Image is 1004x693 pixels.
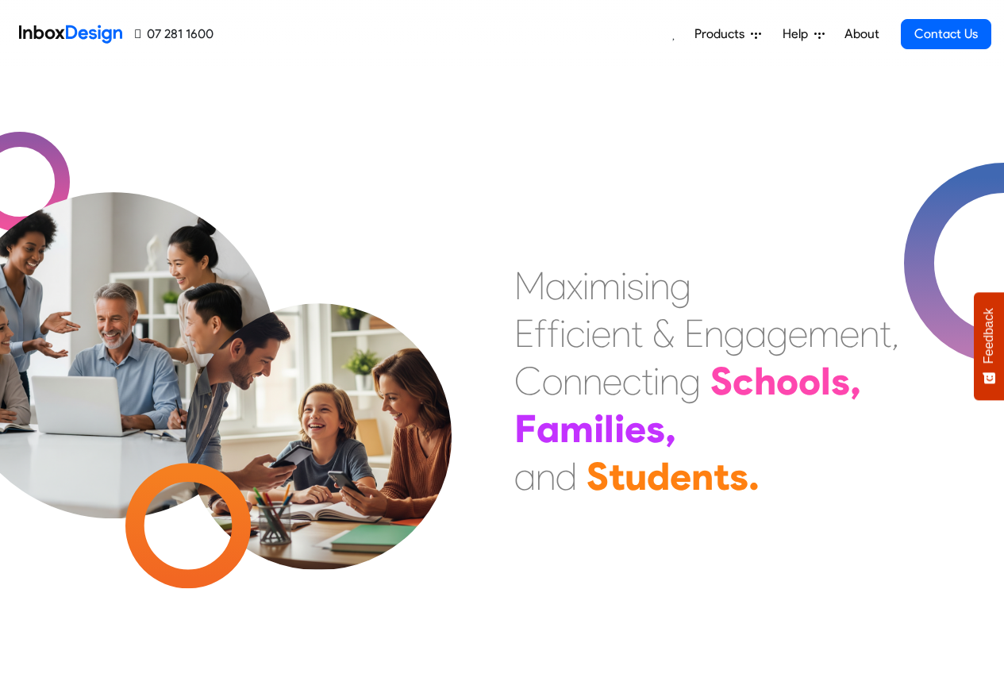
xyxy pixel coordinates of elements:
img: parents_with_child.png [152,237,485,570]
div: c [566,310,585,357]
div: m [589,262,621,310]
div: M [514,262,545,310]
div: g [724,310,745,357]
div: , [891,310,899,357]
div: n [583,357,602,405]
a: Contact Us [901,19,991,49]
div: t [714,452,729,500]
div: e [670,452,691,500]
div: o [542,357,563,405]
div: E [514,310,534,357]
a: Help [776,18,831,50]
div: n [860,310,879,357]
div: t [609,452,625,500]
div: n [704,310,724,357]
div: n [563,357,583,405]
div: n [650,262,670,310]
button: Feedback - Show survey [974,292,1004,400]
div: a [514,452,536,500]
div: e [840,310,860,357]
div: d [556,452,577,500]
div: n [660,357,679,405]
div: E [684,310,704,357]
div: i [585,310,591,357]
div: i [594,405,604,452]
div: i [560,310,566,357]
div: x [567,262,583,310]
div: i [614,405,625,452]
div: l [604,405,614,452]
div: s [729,452,748,500]
div: i [653,357,660,405]
div: u [625,452,647,500]
div: h [754,357,776,405]
div: a [745,310,767,357]
div: s [627,262,644,310]
div: g [670,262,691,310]
div: a [545,262,567,310]
a: Products [688,18,767,50]
div: Maximising Efficient & Engagement, Connecting Schools, Families, and Students. [514,262,899,500]
div: F [514,405,537,452]
div: m [560,405,594,452]
div: g [679,357,701,405]
div: f [534,310,547,357]
a: About [840,18,883,50]
div: n [536,452,556,500]
div: S [587,452,609,500]
div: t [641,357,653,405]
div: i [621,262,627,310]
div: a [537,405,560,452]
div: g [767,310,788,357]
span: Help [783,25,814,44]
div: . [748,452,760,500]
div: i [583,262,589,310]
div: i [644,262,650,310]
div: n [691,452,714,500]
div: e [788,310,808,357]
div: c [733,357,754,405]
div: o [776,357,798,405]
div: t [879,310,891,357]
span: Products [694,25,751,44]
div: e [625,405,646,452]
div: o [798,357,821,405]
div: , [850,357,861,405]
div: t [631,310,643,357]
div: d [647,452,670,500]
span: Feedback [982,308,996,364]
a: 07 281 1600 [135,25,213,44]
div: & [652,310,675,357]
div: S [710,357,733,405]
div: s [646,405,665,452]
div: e [602,357,622,405]
div: l [821,357,831,405]
div: c [622,357,641,405]
div: e [591,310,611,357]
div: f [547,310,560,357]
div: s [831,357,850,405]
div: m [808,310,840,357]
div: n [611,310,631,357]
div: C [514,357,542,405]
div: , [665,405,676,452]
